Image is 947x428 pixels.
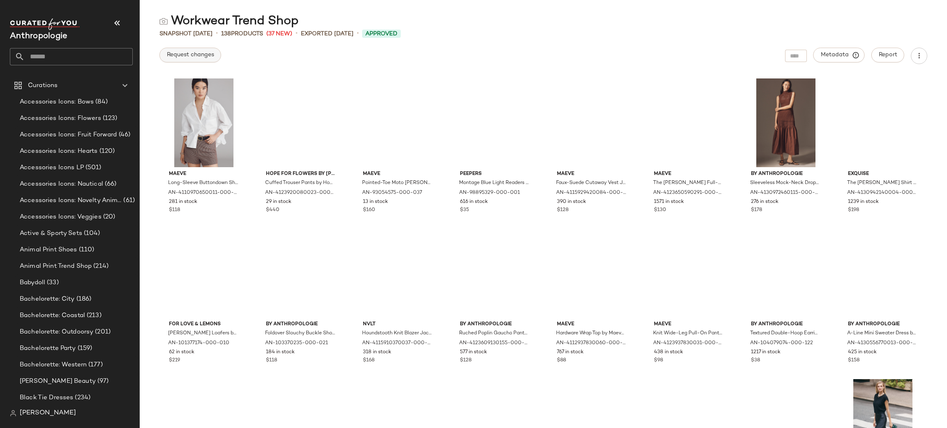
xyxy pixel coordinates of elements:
span: $198 [848,207,859,214]
span: $98 [654,357,663,364]
span: (123) [101,114,118,123]
span: (501) [84,163,102,173]
span: A-Line Mini Sweater Dress by Anthropologie in Brown, Women's, Size: 2XS, Polyester/Acrylic/Polyamide [847,330,917,337]
span: Bachelorette: City [20,295,75,304]
span: 425 in stock [848,349,877,356]
span: Maeve [363,170,433,178]
span: 1217 in stock [751,349,781,356]
span: 577 in stock [460,349,487,356]
button: Metadata [813,48,865,62]
span: (234) [73,393,90,403]
span: AN-4112937830060-000-028 [556,340,626,347]
span: (33) [45,278,59,288]
img: svg%3e [159,17,168,25]
span: Accessories Icons: Bows [20,97,94,107]
span: (37 New) [266,30,292,38]
span: AN-4130942140004-000-020 [847,189,917,197]
span: $130 [654,207,666,214]
span: Maeve [654,321,724,328]
span: Pointed-Toe Moto [PERSON_NAME] [PERSON_NAME] Flats by [PERSON_NAME] in Green, Women's, Size: 36, ... [362,179,432,187]
span: • [296,29,298,39]
img: svg%3e [10,410,16,416]
span: Approved [365,30,397,38]
span: (120) [98,147,115,156]
span: AN-4115929420084-000-020 [556,189,626,197]
span: AN-4130972460115-000-020 [750,189,820,197]
span: (177) [87,360,103,370]
span: Current Company Name [10,32,67,41]
img: cfy_white_logo.C9jOOHJF.svg [10,18,80,30]
span: By Anthropologie [848,321,918,328]
span: Active & Sporty Sets [20,229,82,238]
span: Accessories Icons: Flowers [20,114,101,123]
span: $38 [751,357,760,364]
span: Bachelorette: Western [20,360,87,370]
span: 184 in stock [266,349,295,356]
span: Report [878,52,897,58]
span: 318 in stock [363,349,391,356]
span: Animal Print Shoes [20,245,77,255]
span: $128 [460,357,471,364]
span: 13 in stock [363,198,388,206]
span: $158 [848,357,859,364]
span: 29 in stock [266,198,291,206]
span: (104) [82,229,100,238]
span: NVLT [363,321,433,328]
div: Workwear Trend Shop [159,13,299,30]
span: The [PERSON_NAME] Shirt Dress by Exquise in Brown, Women's, Size: XS, Polyester/Cotton/Elastane a... [847,179,917,187]
span: Knit Wide-Leg Pull-On Pants by [PERSON_NAME] in Brown, Women's, Size: 2XS, Polyester/Elastane at ... [653,330,723,337]
span: Accessories Icons LP [20,163,84,173]
span: Metadata [820,51,858,59]
span: Accessories Icons: Hearts [20,147,98,156]
span: $118 [266,357,277,364]
span: (46) [117,130,131,140]
span: AN-4123920080023-000-029 [265,189,335,197]
span: • [357,29,359,39]
span: Peepers [460,170,530,178]
span: Snapshot [DATE] [159,30,212,38]
span: Montage Blue Light Readers by Peepers in Black, Women's, Size: 1.5X at Anthropologie [459,179,529,187]
span: AN-101377174-000-010 [168,340,229,347]
span: Request changes [166,52,214,58]
button: Request changes [159,48,221,62]
span: Babydoll [20,278,45,288]
div: Products [221,30,263,38]
span: The [PERSON_NAME] Full-Length Wide-Leg Pants by [PERSON_NAME] in Brown, Women's, Size: 23, Cotton... [653,179,723,187]
span: Bachelorette: Outdoorsy [20,327,93,337]
span: 767 in stock [557,349,584,356]
span: $160 [363,207,375,214]
span: $88 [557,357,566,364]
span: $128 [557,207,568,214]
span: $35 [460,207,469,214]
span: AN-4130556770013-000-020 [847,340,917,347]
span: Foldover Slouchy Buckle Shoulder Bag by Anthropologie in Brown, Women's, Polyester/Polyurethane [265,330,335,337]
span: 390 in stock [557,198,586,206]
span: Cuffed Trouser Pants by Hope for Flowers by [PERSON_NAME] in Brown, Women's, Size: XS, Cotton/Ela... [265,179,335,187]
span: Bachelorette: Coastal [20,311,85,320]
span: Curations [28,81,58,90]
span: Animal Print Trend Shop [20,262,92,271]
img: 4130972460115_020_b [744,78,827,167]
span: (97) [96,377,109,386]
span: 438 in stock [654,349,683,356]
span: [PERSON_NAME] [20,408,76,418]
span: AN-4110970650011-000-010 [168,189,238,197]
span: Long-Sleeve Buttondown Shirt by Maeve in White, Women's, Size: XL, Cotton at Anthropologie [168,179,238,187]
span: (110) [77,245,95,255]
span: Sleeveless Mock-Neck Drop-Waist Sweater Midi Dress by Anthropologie in Brown, Women's, Size: Medi... [750,179,820,187]
span: (66) [103,179,117,189]
span: 138 [221,31,231,37]
span: AN-98895329-000-001 [459,189,520,197]
span: Maeve [557,170,627,178]
span: (213) [85,311,102,320]
span: 616 in stock [460,198,488,206]
span: AN-93054575-000-037 [362,189,422,197]
span: Maeve [654,170,724,178]
span: (201) [93,327,111,337]
span: $440 [266,207,279,214]
span: By Anthropologie [751,170,821,178]
span: Black Tie Dresses [20,393,73,403]
span: 1571 in stock [654,198,684,206]
span: (214) [92,262,109,271]
span: • [216,29,218,39]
